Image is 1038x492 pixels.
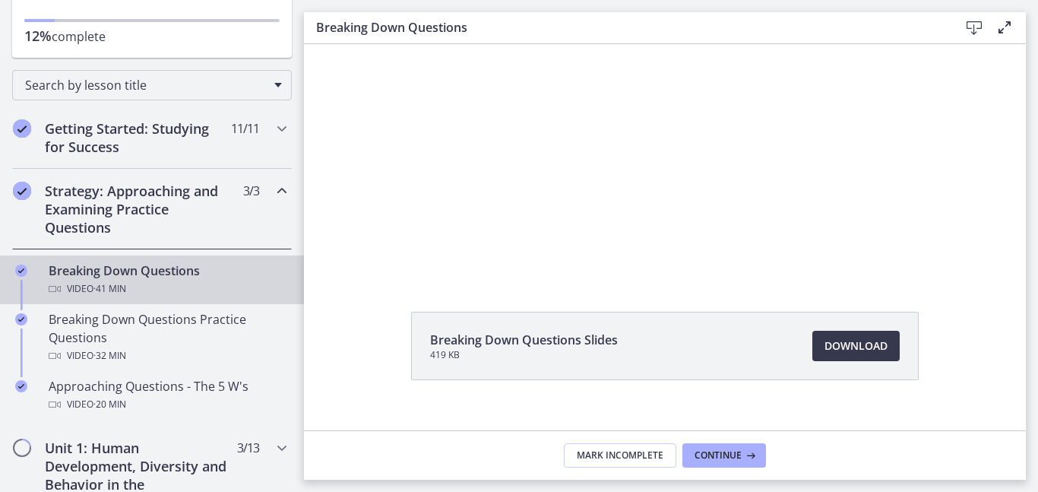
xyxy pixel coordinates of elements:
div: Video [49,280,286,298]
div: Breaking Down Questions Practice Questions [49,310,286,365]
i: Completed [15,265,27,277]
span: · 20 min [93,395,126,414]
span: Continue [695,449,742,462]
div: Search by lesson title [12,70,292,100]
i: Completed [15,380,27,392]
button: Continue [682,443,766,468]
i: Completed [13,119,31,138]
a: Download [812,331,900,361]
i: Completed [15,313,27,325]
span: 3 / 3 [243,182,259,200]
i: Completed [13,182,31,200]
div: Breaking Down Questions [49,262,286,298]
div: Video [49,347,286,365]
h3: Breaking Down Questions [316,18,935,37]
span: 12% [24,27,52,45]
div: Approaching Questions - The 5 W's [49,377,286,414]
span: Mark Incomplete [577,449,663,462]
button: Mark Incomplete [564,443,676,468]
span: 419 KB [430,349,618,361]
button: Click for sound [574,16,617,59]
h2: Strategy: Approaching and Examining Practice Questions [45,182,230,236]
div: Video [49,395,286,414]
span: · 32 min [93,347,126,365]
h2: Getting Started: Studying for Success [45,119,230,156]
span: 3 / 13 [237,439,259,457]
span: Search by lesson title [25,77,267,94]
span: 11 / 11 [231,119,259,138]
span: Breaking Down Questions Slides [430,331,618,349]
span: · 41 min [93,280,126,298]
p: complete [24,27,280,46]
span: Download [824,337,888,355]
